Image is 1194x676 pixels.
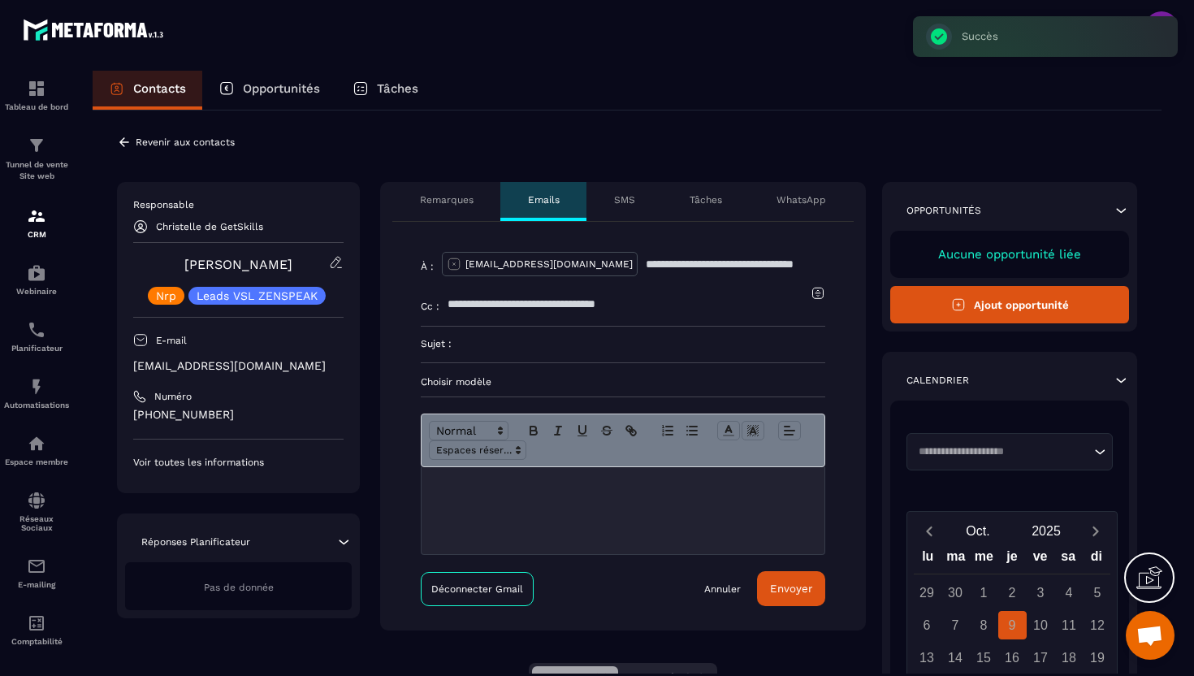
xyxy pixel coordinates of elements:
[941,578,970,607] div: 30
[4,580,69,589] p: E-mailing
[998,643,1027,672] div: 16
[757,571,825,606] button: Envoyer
[4,422,69,479] a: automationsautomationsEspace membre
[970,545,998,574] div: me
[156,334,187,347] p: E-mail
[941,611,970,639] div: 7
[4,230,69,239] p: CRM
[133,358,344,374] p: [EMAIL_ADDRESS][DOMAIN_NAME]
[420,193,474,206] p: Remarques
[27,434,46,453] img: automations
[913,578,941,607] div: 29
[1080,520,1110,542] button: Next month
[4,457,69,466] p: Espace membre
[906,374,969,387] p: Calendrier
[156,221,263,232] p: Christelle de GetSkills
[4,287,69,296] p: Webinaire
[913,444,1090,460] input: Search for option
[4,308,69,365] a: schedulerschedulerPlanificateur
[1055,578,1084,607] div: 4
[1026,545,1054,574] div: ve
[970,578,998,607] div: 1
[421,300,439,313] p: Cc :
[906,247,1113,262] p: Aucune opportunité liée
[1055,611,1084,639] div: 11
[141,535,250,548] p: Réponses Planificateur
[704,583,741,596] a: Annuler
[1054,545,1083,574] div: sa
[913,643,941,672] div: 13
[4,159,69,182] p: Tunnel de vente Site web
[1055,643,1084,672] div: 18
[998,545,1027,574] div: je
[4,123,69,194] a: formationformationTunnel de vente Site web
[906,433,1113,470] div: Search for option
[941,643,970,672] div: 14
[133,198,344,211] p: Responsable
[1012,517,1080,545] button: Open years overlay
[1084,643,1112,672] div: 19
[27,557,46,576] img: email
[27,136,46,155] img: formation
[23,15,169,45] img: logo
[1082,545,1110,574] div: di
[4,479,69,544] a: social-networksocial-networkRéseaux Sociaux
[1126,611,1175,660] div: Ouvrir le chat
[690,193,722,206] p: Tâches
[1084,611,1112,639] div: 12
[421,260,434,273] p: À :
[156,290,176,301] p: Nrp
[4,102,69,111] p: Tableau de bord
[197,290,318,301] p: Leads VSL ZENSPEAK
[421,337,452,350] p: Sujet :
[4,601,69,658] a: accountantaccountantComptabilité
[4,67,69,123] a: formationformationTableau de bord
[777,193,826,206] p: WhatsApp
[27,79,46,98] img: formation
[133,81,186,96] p: Contacts
[998,611,1027,639] div: 9
[136,136,235,148] p: Revenir aux contacts
[890,286,1129,323] button: Ajout opportunité
[377,81,418,96] p: Tâches
[942,545,971,574] div: ma
[421,572,534,606] a: Déconnecter Gmail
[614,193,635,206] p: SMS
[27,613,46,633] img: accountant
[970,643,998,672] div: 15
[93,71,202,110] a: Contacts
[202,71,336,110] a: Opportunités
[336,71,435,110] a: Tâches
[27,206,46,226] img: formation
[4,251,69,308] a: automationsautomationsWebinaire
[4,344,69,353] p: Planificateur
[27,377,46,396] img: automations
[4,194,69,251] a: formationformationCRM
[4,514,69,532] p: Réseaux Sociaux
[4,637,69,646] p: Comptabilité
[133,407,344,422] p: [PHONE_NUMBER]
[1027,643,1055,672] div: 17
[133,456,344,469] p: Voir toutes les informations
[4,365,69,422] a: automationsautomationsAutomatisations
[184,257,292,272] a: [PERSON_NAME]
[27,491,46,510] img: social-network
[4,544,69,601] a: emailemailE-mailing
[1027,611,1055,639] div: 10
[913,611,941,639] div: 6
[998,578,1027,607] div: 2
[154,390,192,403] p: Numéro
[1027,578,1055,607] div: 3
[204,582,274,593] span: Pas de donnée
[970,611,998,639] div: 8
[528,193,560,206] p: Emails
[914,545,942,574] div: lu
[465,258,633,271] p: [EMAIL_ADDRESS][DOMAIN_NAME]
[27,263,46,283] img: automations
[944,517,1012,545] button: Open months overlay
[906,204,981,217] p: Opportunités
[4,401,69,409] p: Automatisations
[421,375,825,388] p: Choisir modèle
[914,520,944,542] button: Previous month
[1084,578,1112,607] div: 5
